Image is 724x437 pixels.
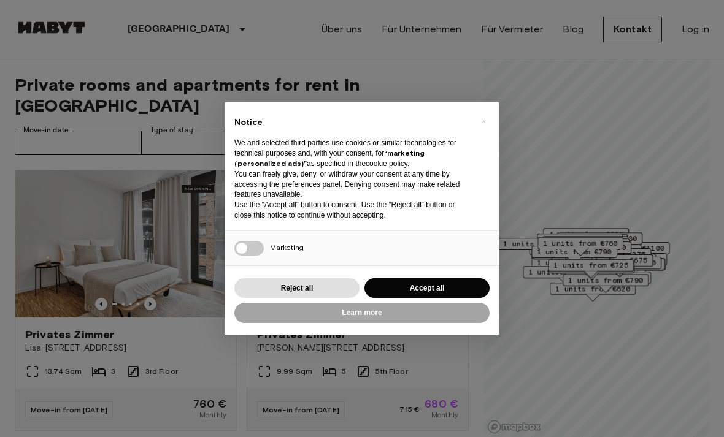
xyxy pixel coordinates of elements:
[234,148,425,168] strong: “marketing (personalized ads)”
[234,200,470,221] p: Use the “Accept all” button to consent. Use the “Reject all” button or close this notice to conti...
[234,169,470,200] p: You can freely give, deny, or withdraw your consent at any time by accessing the preferences pane...
[234,116,470,129] h2: Notice
[270,243,304,252] span: Marketing
[366,159,407,168] a: cookie policy
[474,112,493,131] button: Close this notice
[234,303,490,323] button: Learn more
[234,278,360,298] button: Reject all
[364,278,490,298] button: Accept all
[234,138,470,169] p: We and selected third parties use cookies or similar technologies for technical purposes and, wit...
[482,114,486,129] span: ×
